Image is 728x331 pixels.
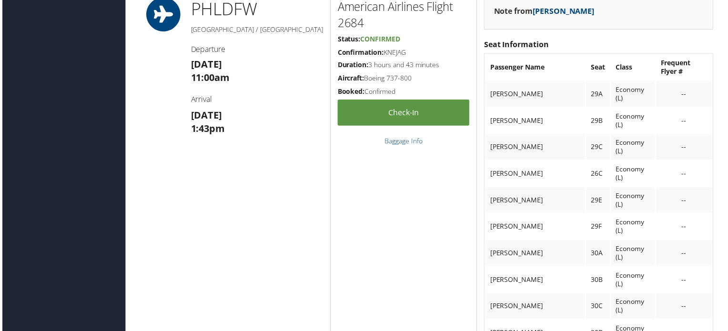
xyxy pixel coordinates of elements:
td: 29F [587,215,611,241]
td: [PERSON_NAME] [486,215,586,241]
h4: Arrival [190,94,323,105]
strong: 11:00am [190,71,229,84]
th: Seat [587,55,611,80]
th: Frequent Flyer # [657,55,714,80]
td: 29A [587,81,611,107]
strong: Note from [495,6,596,16]
td: [PERSON_NAME] [486,81,586,107]
a: Baggage Info [384,137,423,146]
td: [PERSON_NAME] [486,188,586,214]
td: Economy (L) [612,161,657,187]
strong: 1:43pm [190,122,224,135]
td: 26C [587,161,611,187]
div: -- [662,143,709,152]
h5: [GEOGRAPHIC_DATA] / [GEOGRAPHIC_DATA] [190,25,323,34]
div: -- [662,117,709,125]
h5: KNEJAG [337,48,470,57]
div: -- [662,90,709,99]
div: -- [662,250,709,259]
h4: Departure [190,44,323,54]
div: -- [662,277,709,285]
strong: Confirmation: [337,48,384,57]
td: Economy (L) [612,295,657,321]
td: Economy (L) [612,268,657,294]
div: -- [662,223,709,232]
h5: 3 hours and 43 minutes [337,60,470,70]
h5: Confirmed [337,87,470,97]
th: Class [612,55,657,80]
div: -- [662,170,709,179]
td: 30C [587,295,611,321]
th: Passenger Name [486,55,586,80]
td: Economy (L) [612,241,657,267]
a: Check-in [337,100,470,126]
strong: [DATE] [190,58,221,71]
td: 30B [587,268,611,294]
strong: Duration: [337,60,368,70]
td: 29B [587,108,611,134]
td: 29E [587,188,611,214]
td: Economy (L) [612,81,657,107]
td: Economy (L) [612,215,657,241]
div: -- [662,303,709,312]
td: Economy (L) [612,135,657,160]
td: Economy (L) [612,188,657,214]
strong: [DATE] [190,109,221,122]
td: [PERSON_NAME] [486,135,586,160]
td: [PERSON_NAME] [486,241,586,267]
a: [PERSON_NAME] [534,6,596,16]
td: [PERSON_NAME] [486,295,586,321]
span: Confirmed [360,34,400,43]
h5: Boeing 737-800 [337,74,470,83]
strong: Seat Information [485,39,550,50]
div: -- [662,197,709,205]
td: [PERSON_NAME] [486,161,586,187]
strong: Booked: [337,87,364,96]
td: 29C [587,135,611,160]
td: 30A [587,241,611,267]
strong: Aircraft: [337,74,364,83]
strong: Status: [337,34,360,43]
td: Economy (L) [612,108,657,134]
td: [PERSON_NAME] [486,268,586,294]
td: [PERSON_NAME] [486,108,586,134]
